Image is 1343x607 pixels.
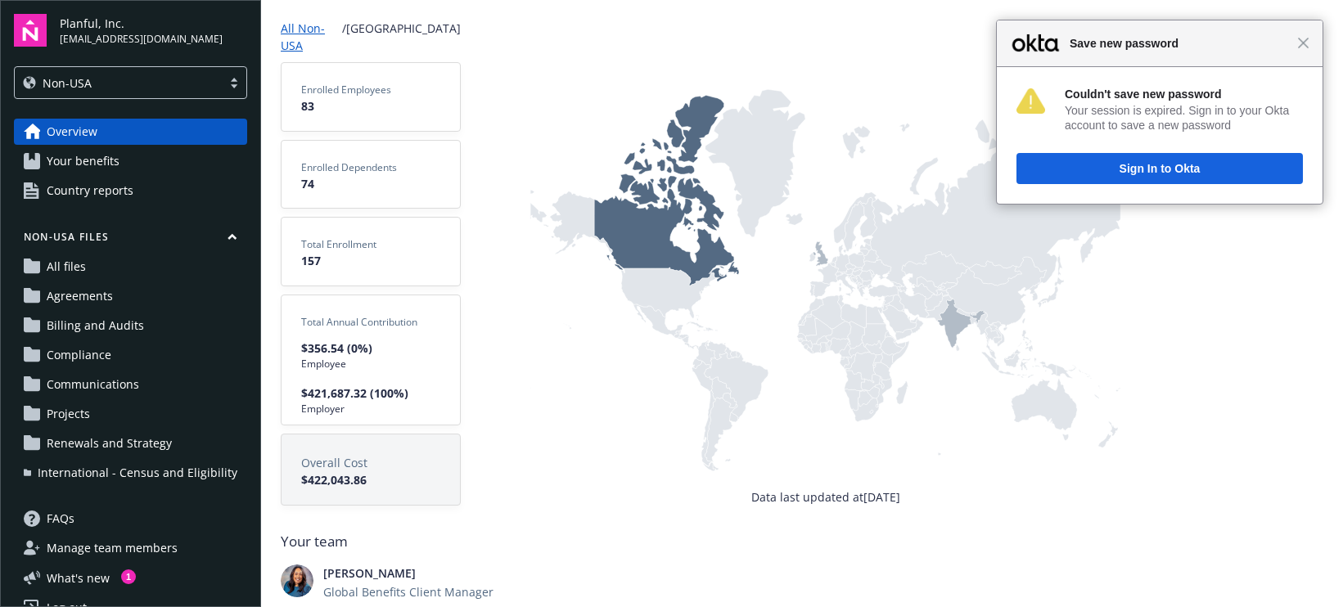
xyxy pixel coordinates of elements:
[47,342,111,368] span: Compliance
[121,569,136,584] div: 1
[281,564,313,597] img: photo
[47,254,86,280] span: All files
[14,371,247,398] a: Communications
[1061,34,1297,53] span: Save new password
[14,430,247,456] a: Renewals and Strategy
[14,230,247,250] button: Non-USA Files
[14,14,47,47] img: navigator-logo.svg
[23,74,214,92] span: Non-USA
[14,312,247,339] a: Billing and Audits
[47,371,139,398] span: Communications
[47,283,113,309] span: Agreements
[301,402,440,416] span: Employer
[38,460,237,486] span: International - Census and Eligibility
[47,401,90,427] span: Projects
[301,315,440,330] span: Total Annual Contribution
[47,178,133,204] span: Country reports
[47,506,74,532] span: FAQs
[301,339,440,357] span: $356.54 (0%)
[14,178,247,204] a: Country reports
[301,160,440,175] span: Enrolled Dependents
[47,535,178,561] span: Manage team members
[47,430,172,456] span: Renewals and Strategy
[301,454,440,471] span: Overall Cost
[323,583,522,600] span: Global Benefits Client Manager
[60,32,223,47] span: [EMAIL_ADDRESS][DOMAIN_NAME]
[323,564,522,582] span: [PERSON_NAME]
[1016,153,1303,184] button: Sign In to Okta
[47,148,119,174] span: Your benefits
[1016,88,1045,114] img: 4LvBYCYYpWoWyuJ1JVHNRiIkgWa908llMfD4u4MVn9thWb4LAqcA2E7dTuhfAz7zqpCizxhzM8B7m4K22xBmQer5oNwiAX9iG...
[301,357,440,371] span: Employee
[14,148,247,174] a: Your benefits
[47,312,144,339] span: Billing and Audits
[301,252,440,269] span: 157
[43,74,92,92] span: Non-USA
[301,237,440,252] span: Total Enrollment
[14,342,247,368] a: Compliance
[301,83,440,97] span: Enrolled Employees
[301,384,440,402] span: $421,687.32 (100%)
[14,401,247,427] a: Projects
[47,569,110,587] span: What ' s new
[14,119,247,145] a: Overview
[301,175,440,192] span: 74
[60,15,223,32] span: Planful, Inc.
[1065,87,1303,101] div: Couldn't save new password
[751,488,900,506] span: Data last updated at [DATE]
[1297,37,1309,49] span: Close
[281,20,339,54] a: All Non-USA
[301,471,440,488] span: $422,043.86
[14,254,247,280] a: All files
[14,569,136,587] button: What's new1
[301,97,440,115] span: 83
[47,119,97,145] span: Overview
[342,20,461,54] span: / [GEOGRAPHIC_DATA]
[60,14,247,47] button: Planful, Inc.[EMAIL_ADDRESS][DOMAIN_NAME]
[14,506,247,532] a: FAQs
[14,460,247,486] a: International - Census and Eligibility
[1065,103,1303,133] div: Your session is expired. Sign in to your Okta account to save a new password
[281,532,1284,551] span: Your team
[14,535,247,561] a: Manage team members
[14,283,247,309] a: Agreements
